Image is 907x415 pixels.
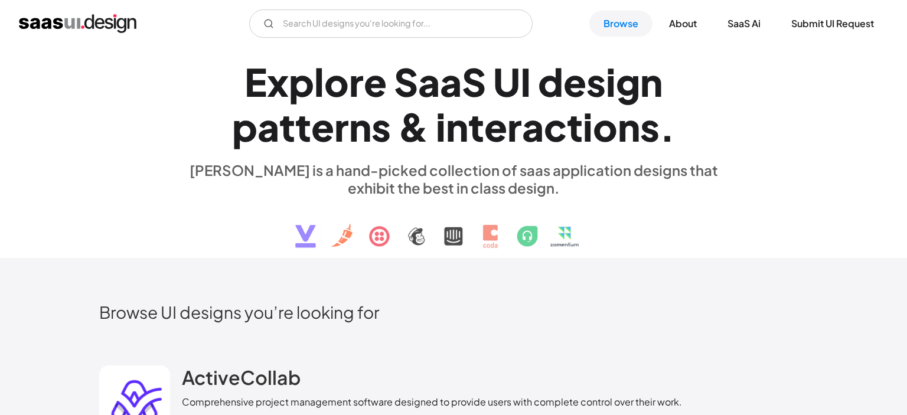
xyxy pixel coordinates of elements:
[289,59,314,104] div: p
[462,59,486,104] div: S
[364,59,387,104] div: e
[640,104,660,149] div: s
[583,104,593,149] div: i
[522,104,544,149] div: a
[606,59,616,104] div: i
[394,59,418,104] div: S
[182,365,301,389] h2: ActiveCollab
[232,104,257,149] div: p
[484,104,507,149] div: e
[99,302,808,322] h2: Browse UI designs you’re looking for
[493,59,520,104] div: U
[182,59,725,150] h1: Explore SaaS UI design patterns & interactions.
[257,104,279,149] div: a
[567,104,583,149] div: t
[295,104,311,149] div: t
[334,104,349,149] div: r
[371,104,391,149] div: s
[314,59,324,104] div: l
[507,104,522,149] div: r
[593,104,618,149] div: o
[713,11,775,37] a: SaaS Ai
[249,9,533,38] input: Search UI designs you're looking for...
[311,104,334,149] div: e
[586,59,606,104] div: s
[589,11,652,37] a: Browse
[182,395,682,409] div: Comprehensive project management software designed to provide users with complete control over th...
[618,104,640,149] div: n
[436,104,446,149] div: i
[19,14,136,33] a: home
[520,59,531,104] div: I
[182,161,725,197] div: [PERSON_NAME] is a hand-picked collection of saas application designs that exhibit the best in cl...
[267,59,289,104] div: x
[244,59,267,104] div: E
[249,9,533,38] form: Email Form
[349,104,371,149] div: n
[398,104,429,149] div: &
[324,59,349,104] div: o
[468,104,484,149] div: t
[640,59,663,104] div: n
[275,197,632,258] img: text, icon, saas logo
[544,104,567,149] div: c
[777,11,888,37] a: Submit UI Request
[563,59,586,104] div: e
[616,59,640,104] div: g
[418,59,440,104] div: a
[349,59,364,104] div: r
[182,365,301,395] a: ActiveCollab
[655,11,711,37] a: About
[279,104,295,149] div: t
[660,104,675,149] div: .
[538,59,563,104] div: d
[446,104,468,149] div: n
[440,59,462,104] div: a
